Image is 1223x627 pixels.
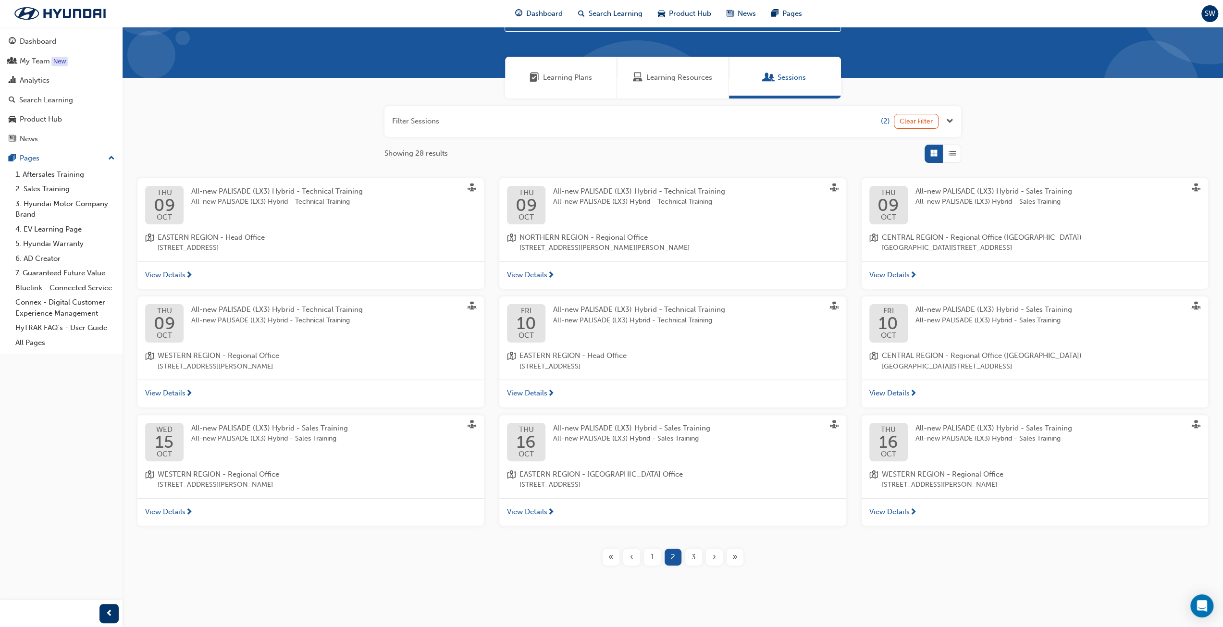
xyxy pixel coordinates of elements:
[517,332,536,339] span: OCT
[915,424,1072,432] span: All-new PALISADE (LX3) Hybrid - Sales Training
[570,4,650,24] a: search-iconSearch Learning
[658,8,665,20] span: car-icon
[732,552,738,563] span: »
[20,153,39,164] div: Pages
[869,506,910,517] span: View Details
[877,214,899,221] span: OCT
[910,508,917,517] span: next-icon
[507,270,547,281] span: View Details
[519,350,627,361] span: EASTERN REGION - Head Office
[519,243,689,254] span: [STREET_ADDRESS][PERSON_NAME][PERSON_NAME]
[553,197,725,208] span: All-new PALISADE (LX3) Hybrid - Technical Training
[20,36,56,47] div: Dashboard
[145,186,476,224] a: THU09OCTAll-new PALISADE (LX3) Hybrid - Technical TrainingAll-new PALISADE (LX3) Hybrid - Technic...
[4,149,119,167] button: Pages
[12,251,119,266] a: 6. AD Creator
[512,17,519,28] span: Search
[20,114,62,125] div: Product Hub
[517,307,536,315] span: FRI
[9,57,16,66] span: people-icon
[869,469,878,491] span: location-icon
[185,271,193,280] span: next-icon
[683,549,704,566] button: Page 3
[158,232,265,243] span: EASTERN REGION - Head Office
[507,232,838,254] a: location-iconNORTHERN REGION - Regional Office[STREET_ADDRESS][PERSON_NAME][PERSON_NAME]
[12,281,119,295] a: Bluelink - Connected Service
[519,479,682,491] span: [STREET_ADDRESS]
[764,72,774,83] span: Sessions
[155,433,173,451] span: 15
[505,57,617,98] a: Learning PlansLearning Plans
[154,307,175,315] span: THU
[468,184,476,194] span: sessionType_FACE_TO_FACE-icon
[704,549,725,566] button: Next page
[158,469,279,480] span: WESTERN REGION - Regional Office
[882,350,1082,361] span: CENTRAL REGION - Regional Office ([GEOGRAPHIC_DATA])
[526,8,563,19] span: Dashboard
[507,186,838,224] a: THU09OCTAll-new PALISADE (LX3) Hybrid - Technical TrainingAll-new PALISADE (LX3) Hybrid - Technic...
[9,76,16,85] span: chart-icon
[601,549,621,566] button: First page
[553,433,710,444] span: All-new PALISADE (LX3) Hybrid - Sales Training
[12,222,119,237] a: 4. EV Learning Page
[869,232,878,254] span: location-icon
[154,189,175,197] span: THU
[869,186,1200,224] a: THU09OCTAll-new PALISADE (LX3) Hybrid - Sales TrainingAll-new PALISADE (LX3) Hybrid - Sales Training
[12,182,119,197] a: 2. Sales Training
[20,56,50,67] div: My Team
[869,469,1200,491] a: location-iconWESTERN REGION - Regional Office[STREET_ADDRESS][PERSON_NAME]
[663,549,683,566] button: Page 2
[516,197,537,214] span: 09
[547,271,555,280] span: next-icon
[946,116,953,127] button: Open the filter
[719,4,764,24] a: news-iconNews
[499,178,846,289] button: THU09OCTAll-new PALISADE (LX3) Hybrid - Technical TrainingAll-new PALISADE (LX3) Hybrid - Technic...
[771,8,778,20] span: pages-icon
[507,304,838,343] a: FRI10OCTAll-new PALISADE (LX3) Hybrid - Technical TrainingAll-new PALISADE (LX3) Hybrid - Technic...
[137,415,484,526] button: WED15OCTAll-new PALISADE (LX3) Hybrid - Sales TrainingAll-new PALISADE (LX3) Hybrid - Sales Train...
[137,498,484,526] a: View Details
[869,350,1200,372] a: location-iconCENTRAL REGION - Regional Office ([GEOGRAPHIC_DATA])[GEOGRAPHIC_DATA][STREET_ADDRESS]
[782,8,802,19] span: Pages
[882,469,1003,480] span: WESTERN REGION - Regional Office
[630,552,633,563] span: ‹
[725,549,745,566] button: Last page
[517,433,536,451] span: 16
[778,72,806,83] span: Sessions
[9,154,16,163] span: pages-icon
[877,197,899,214] span: 09
[830,302,839,312] span: sessionType_FACE_TO_FACE-icon
[4,130,119,148] a: News
[830,420,839,431] span: sessionType_FACE_TO_FACE-icon
[650,4,719,24] a: car-iconProduct Hub
[930,148,938,159] span: Grid
[651,552,654,563] span: 1
[468,302,476,312] span: sessionType_FACE_TO_FACE-icon
[692,552,696,563] span: 3
[547,508,555,517] span: next-icon
[1205,8,1215,19] span: SW
[1190,594,1213,617] div: Open Intercom Messenger
[158,243,265,254] span: [STREET_ADDRESS]
[869,423,1200,461] a: THU16OCTAll-new PALISADE (LX3) Hybrid - Sales TrainingAll-new PALISADE (LX3) Hybrid - Sales Training
[878,315,898,332] span: 10
[729,57,841,98] a: SessionsSessions
[499,296,846,407] button: FRI10OCTAll-new PALISADE (LX3) Hybrid - Technical TrainingAll-new PALISADE (LX3) Hybrid - Technic...
[468,420,476,431] span: sessionType_FACE_TO_FACE-icon
[547,390,555,398] span: next-icon
[158,479,279,491] span: [STREET_ADDRESS][PERSON_NAME]
[516,189,537,197] span: THU
[669,8,711,19] span: Product Hub
[12,167,119,182] a: 1. Aftersales Training
[191,187,363,196] span: All-new PALISADE (LX3) Hybrid - Technical Training
[507,388,547,399] span: View Details
[869,304,1200,343] a: FRI10OCTAll-new PALISADE (LX3) Hybrid - Sales TrainingAll-new PALISADE (LX3) Hybrid - Sales Training
[145,350,154,372] span: location-icon
[12,197,119,222] a: 3. Hyundai Motor Company Brand
[530,72,539,83] span: Learning Plans
[517,315,536,332] span: 10
[877,189,899,197] span: THU
[1192,302,1200,312] span: sessionType_FACE_TO_FACE-icon
[507,4,570,24] a: guage-iconDashboard
[51,57,68,66] div: Tooltip anchor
